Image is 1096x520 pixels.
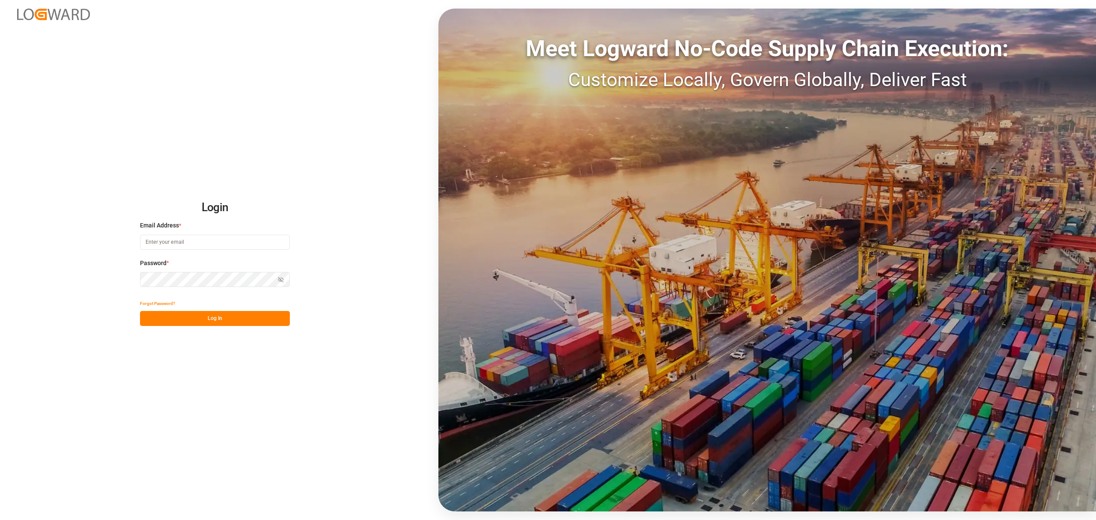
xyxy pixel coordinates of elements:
span: Email Address [140,221,179,230]
button: Forgot Password? [140,296,175,311]
div: Meet Logward No-Code Supply Chain Execution: [438,32,1096,66]
button: Log In [140,311,290,326]
img: Logward_new_orange.png [17,9,90,20]
input: Enter your email [140,235,290,250]
h2: Login [140,194,290,221]
span: Password [140,259,167,268]
div: Customize Locally, Govern Globally, Deliver Fast [438,66,1096,94]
